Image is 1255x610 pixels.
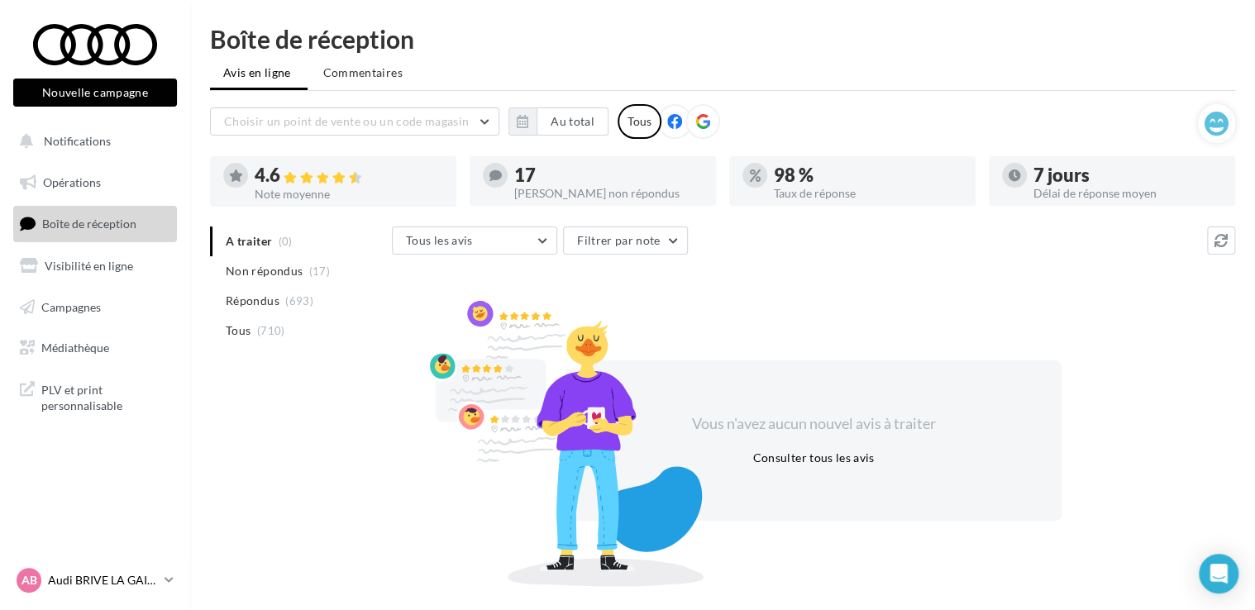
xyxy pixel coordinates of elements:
[13,565,177,596] a: AB Audi BRIVE LA GAILLARDE
[774,166,962,184] div: 98 %
[774,188,962,199] div: Taux de réponse
[226,322,251,339] span: Tous
[514,188,703,199] div: [PERSON_NAME] non répondus
[224,114,469,128] span: Choisir un point de vente ou un code magasin
[618,104,661,139] div: Tous
[671,413,956,435] div: Vous n'avez aucun nouvel avis à traiter
[210,26,1235,51] div: Boîte de réception
[42,217,136,231] span: Boîte de réception
[1033,188,1222,199] div: Délai de réponse moyen
[285,294,313,307] span: (693)
[406,233,473,247] span: Tous les avis
[514,166,703,184] div: 17
[10,331,180,365] a: Médiathèque
[508,107,608,136] button: Au total
[41,379,170,414] span: PLV et print personnalisable
[563,226,688,255] button: Filtrer par note
[13,79,177,107] button: Nouvelle campagne
[255,166,443,185] div: 4.6
[392,226,557,255] button: Tous les avis
[255,188,443,200] div: Note moyenne
[41,299,101,313] span: Campagnes
[10,206,180,241] a: Boîte de réception
[323,65,403,79] span: Commentaires
[257,324,285,337] span: (710)
[10,290,180,325] a: Campagnes
[1199,554,1238,593] div: Open Intercom Messenger
[43,175,101,189] span: Opérations
[537,107,608,136] button: Au total
[10,165,180,200] a: Opérations
[1033,166,1222,184] div: 7 jours
[44,134,111,148] span: Notifications
[10,249,180,284] a: Visibilité en ligne
[48,572,158,589] p: Audi BRIVE LA GAILLARDE
[210,107,499,136] button: Choisir un point de vente ou un code magasin
[21,572,37,589] span: AB
[10,124,174,159] button: Notifications
[226,293,279,309] span: Répondus
[45,259,133,273] span: Visibilité en ligne
[41,341,109,355] span: Médiathèque
[226,263,303,279] span: Non répondus
[309,264,330,278] span: (17)
[746,448,880,468] button: Consulter tous les avis
[10,372,180,421] a: PLV et print personnalisable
